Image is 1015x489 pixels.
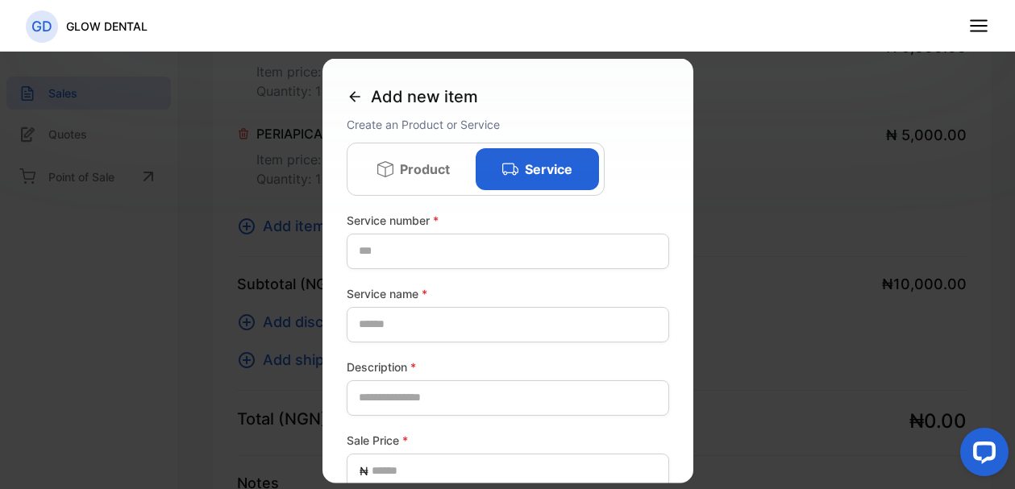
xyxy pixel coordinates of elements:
p: Service [525,159,572,178]
label: Description [347,358,669,375]
p: GD [31,16,52,37]
span: Add new item [371,84,478,108]
p: Product [400,159,450,178]
label: Sale Price [347,431,669,448]
label: Service name [347,284,669,301]
iframe: LiveChat chat widget [947,421,1015,489]
span: ₦ [360,462,368,479]
p: GLOW DENTAL [66,18,148,35]
label: Service number [347,211,669,228]
span: Create an Product or Service [347,117,500,131]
